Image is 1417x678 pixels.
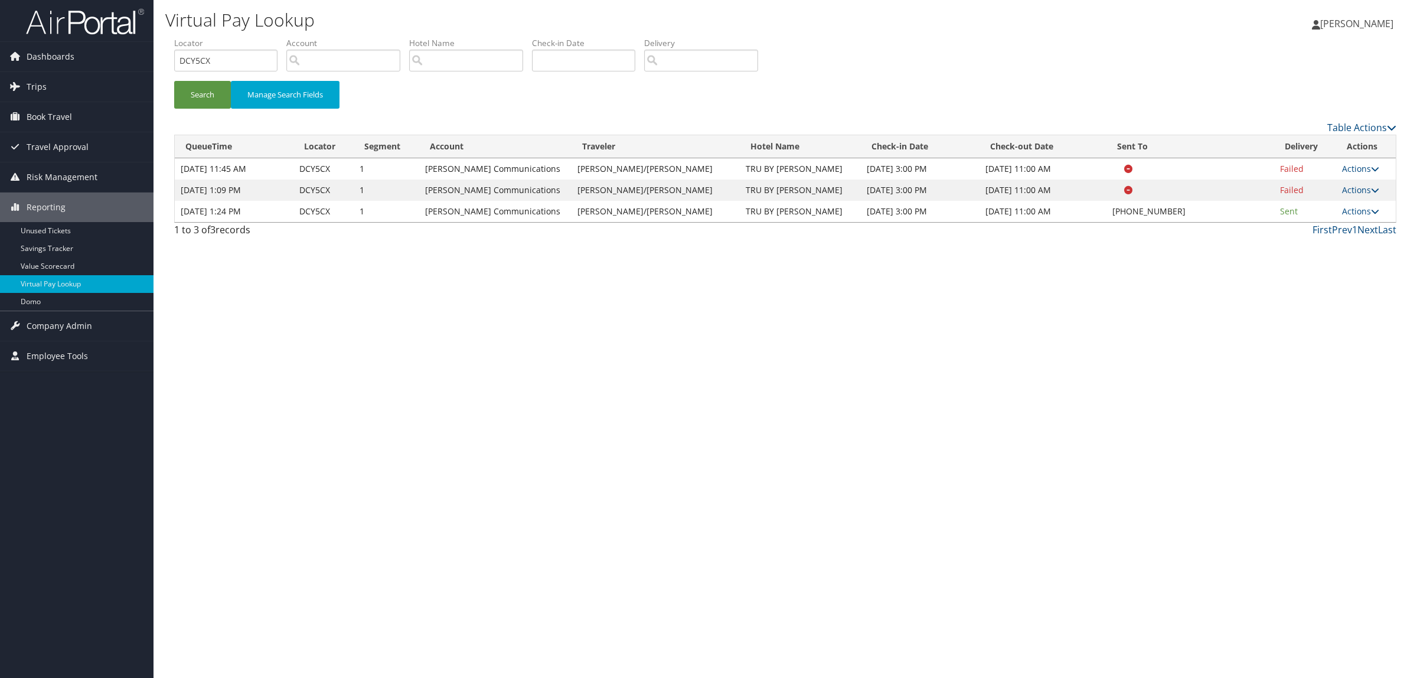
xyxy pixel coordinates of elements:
td: [DATE] 11:45 AM [175,158,293,180]
label: Locator [174,37,286,49]
td: [PERSON_NAME] Communications [419,158,571,180]
td: DCY5CX [293,180,354,201]
th: Actions [1336,135,1396,158]
a: Actions [1342,206,1379,217]
td: [DATE] 11:00 AM [980,180,1106,201]
span: Sent [1280,206,1298,217]
td: [PERSON_NAME] Communications [419,180,571,201]
a: Prev [1332,223,1352,236]
span: Travel Approval [27,132,89,162]
td: DCY5CX [293,201,354,222]
td: [PERSON_NAME] Communications [419,201,571,222]
th: Delivery: activate to sort column ascending [1274,135,1336,158]
td: [PERSON_NAME]/[PERSON_NAME] [572,180,740,201]
td: [DATE] 1:09 PM [175,180,293,201]
td: DCY5CX [293,158,354,180]
td: [DATE] 3:00 PM [861,201,980,222]
td: TRU BY [PERSON_NAME] [740,201,861,222]
th: Check-out Date: activate to sort column ascending [980,135,1106,158]
td: TRU BY [PERSON_NAME] [740,158,861,180]
a: 1 [1352,223,1357,236]
label: Check-in Date [532,37,644,49]
a: Actions [1342,184,1379,195]
span: Reporting [27,193,66,222]
span: Risk Management [27,162,97,192]
span: Company Admin [27,311,92,341]
td: [PERSON_NAME]/[PERSON_NAME] [572,201,740,222]
div: 1 to 3 of records [174,223,466,243]
td: 1 [354,158,419,180]
h1: Virtual Pay Lookup [165,8,992,32]
td: [DATE] 11:00 AM [980,158,1106,180]
th: Locator: activate to sort column ascending [293,135,354,158]
td: [PHONE_NUMBER] [1106,201,1274,222]
a: Last [1378,223,1396,236]
a: Table Actions [1327,121,1396,134]
td: [DATE] 3:00 PM [861,180,980,201]
button: Manage Search Fields [231,81,339,109]
label: Delivery [644,37,767,49]
td: [DATE] 1:24 PM [175,201,293,222]
td: 1 [354,201,419,222]
span: [PERSON_NAME] [1320,17,1393,30]
td: [PERSON_NAME]/[PERSON_NAME] [572,158,740,180]
span: 3 [210,223,216,236]
th: Account: activate to sort column ascending [419,135,571,158]
th: QueueTime: activate to sort column ascending [175,135,293,158]
th: Sent To: activate to sort column ascending [1106,135,1274,158]
th: Hotel Name: activate to sort column ascending [740,135,861,158]
th: Segment: activate to sort column ascending [354,135,419,158]
a: Next [1357,223,1378,236]
td: [DATE] 3:00 PM [861,158,980,180]
span: Failed [1280,163,1304,174]
td: TRU BY [PERSON_NAME] [740,180,861,201]
span: Employee Tools [27,341,88,371]
span: Failed [1280,184,1304,195]
a: Actions [1342,163,1379,174]
td: [DATE] 11:00 AM [980,201,1106,222]
span: Book Travel [27,102,72,132]
span: Trips [27,72,47,102]
a: [PERSON_NAME] [1312,6,1405,41]
img: airportal-logo.png [26,8,144,35]
label: Account [286,37,409,49]
th: Traveler: activate to sort column ascending [572,135,740,158]
span: Dashboards [27,42,74,71]
th: Check-in Date: activate to sort column ascending [861,135,980,158]
label: Hotel Name [409,37,532,49]
a: First [1312,223,1332,236]
td: 1 [354,180,419,201]
button: Search [174,81,231,109]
